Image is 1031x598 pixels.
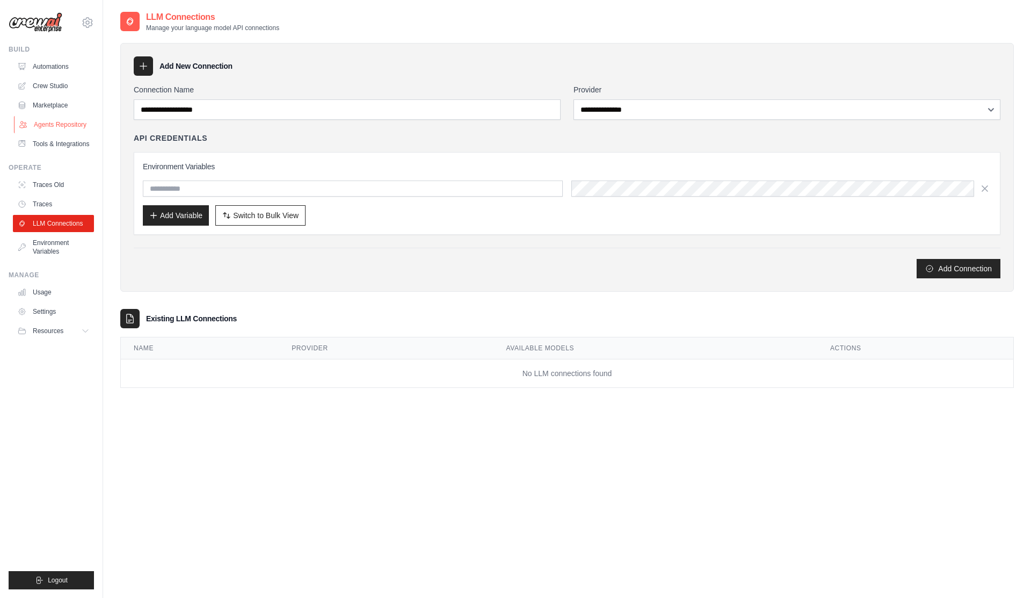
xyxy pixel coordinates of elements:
span: Resources [33,327,63,335]
a: Environment Variables [13,234,94,260]
div: Operate [9,163,94,172]
a: Settings [13,303,94,320]
button: Logout [9,571,94,589]
h3: Add New Connection [159,61,233,71]
img: Logo [9,12,62,33]
a: Marketplace [13,97,94,114]
h3: Environment Variables [143,161,991,172]
div: Build [9,45,94,54]
div: Manage [9,271,94,279]
h2: LLM Connections [146,11,279,24]
a: Traces [13,196,94,213]
a: LLM Connections [13,215,94,232]
th: Actions [817,337,1013,359]
button: Add Variable [143,205,209,226]
span: Switch to Bulk View [233,210,299,221]
a: Usage [13,284,94,301]
th: Name [121,337,279,359]
a: Crew Studio [13,77,94,95]
th: Available Models [493,337,817,359]
p: Manage your language model API connections [146,24,279,32]
button: Resources [13,322,94,340]
span: Logout [48,576,68,585]
td: No LLM connections found [121,359,1013,388]
h4: API Credentials [134,133,207,143]
button: Switch to Bulk View [215,205,306,226]
a: Agents Repository [14,116,95,133]
th: Provider [279,337,493,359]
button: Add Connection [917,259,1000,278]
a: Traces Old [13,176,94,193]
a: Tools & Integrations [13,135,94,153]
label: Provider [573,84,1000,95]
label: Connection Name [134,84,561,95]
a: Automations [13,58,94,75]
h3: Existing LLM Connections [146,313,237,324]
